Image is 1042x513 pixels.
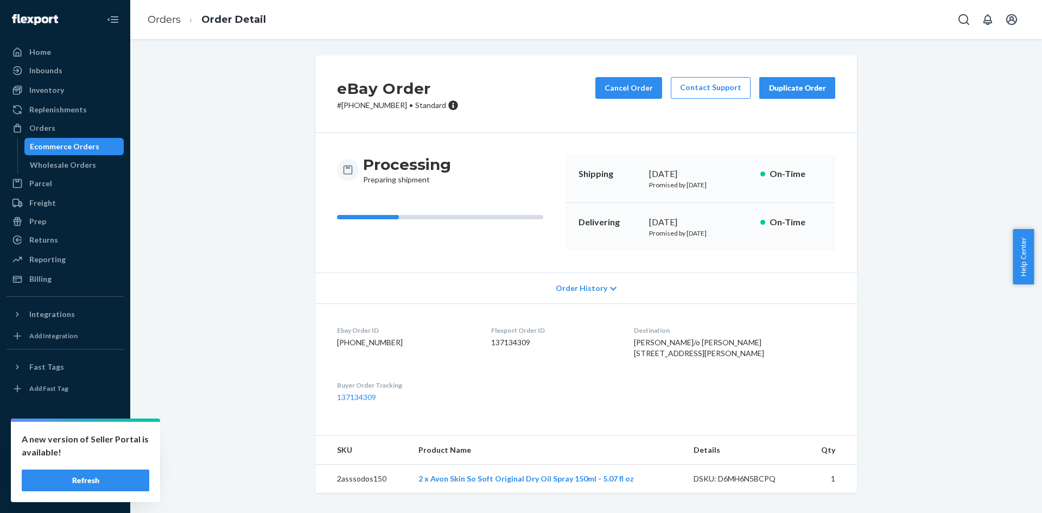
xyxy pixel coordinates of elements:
a: Inventory [7,81,124,99]
div: Add Fast Tag [29,384,68,393]
a: Contact Support [671,77,751,99]
span: Order History [556,283,607,294]
div: Billing [29,274,52,284]
a: Home [7,43,124,61]
span: [PERSON_NAME]/o [PERSON_NAME] [STREET_ADDRESS][PERSON_NAME] [634,338,764,358]
a: Talk to Support [7,446,124,463]
div: Parcel [29,178,52,189]
a: Prep [7,213,124,230]
a: Orders [148,14,181,26]
p: On-Time [770,216,822,229]
div: Returns [29,235,58,245]
dd: 137134309 [491,337,616,348]
div: Orders [29,123,55,134]
a: 2 x Avon Skin So Soft Original Dry Oil Spray 150ml - 5.07 fl oz [418,474,634,483]
div: Integrations [29,309,75,320]
div: Home [29,47,51,58]
th: Details [685,436,804,465]
div: Inbounds [29,65,62,76]
a: Returns [7,231,124,249]
th: Qty [804,436,857,465]
p: A new version of Seller Portal is available! [22,433,149,459]
div: Reporting [29,254,66,265]
span: Standard [415,100,446,110]
p: # [PHONE_NUMBER] [337,100,459,111]
th: SKU [315,436,410,465]
a: Orders [7,119,124,137]
button: Cancel Order [595,77,662,99]
p: Delivering [579,216,640,229]
button: Give Feedback [7,483,124,500]
ol: breadcrumbs [139,4,275,36]
div: Inventory [29,85,64,96]
p: Promised by [DATE] [649,180,752,189]
img: Flexport logo [12,14,58,25]
div: Replenishments [29,104,87,115]
div: Add Integration [29,331,78,340]
button: Integrations [7,306,124,323]
div: [DATE] [649,168,752,180]
div: DSKU: D6MH6N5BCPQ [694,473,796,484]
a: Order Detail [201,14,266,26]
a: Inbounds [7,62,124,79]
a: Settings [7,427,124,445]
dd: [PHONE_NUMBER] [337,337,474,348]
div: Ecommerce Orders [30,141,99,152]
a: Freight [7,194,124,212]
button: Duplicate Order [759,77,835,99]
div: Freight [29,198,56,208]
th: Product Name [410,436,685,465]
td: 2asssodos150 [315,465,410,493]
div: [DATE] [649,216,752,229]
a: Ecommerce Orders [24,138,124,155]
a: Billing [7,270,124,288]
div: Wholesale Orders [30,160,96,170]
a: Parcel [7,175,124,192]
p: Shipping [579,168,640,180]
a: Help Center [7,464,124,482]
a: Add Fast Tag [7,380,124,397]
h3: Processing [363,155,451,174]
a: Add Integration [7,327,124,345]
p: On-Time [770,168,822,180]
button: Fast Tags [7,358,124,376]
div: Fast Tags [29,362,64,372]
span: • [409,100,413,110]
div: Duplicate Order [768,83,826,93]
button: Close Navigation [102,9,124,30]
button: Help Center [1013,229,1034,284]
button: Refresh [22,470,149,491]
a: Reporting [7,251,124,268]
p: Promised by [DATE] [649,229,752,238]
td: 1 [804,465,857,493]
div: Prep [29,216,46,227]
a: Replenishments [7,101,124,118]
button: Open account menu [1001,9,1022,30]
dt: Ebay Order ID [337,326,474,335]
h2: eBay Order [337,77,459,100]
dt: Buyer Order Tracking [337,381,474,390]
a: Wholesale Orders [24,156,124,174]
div: Preparing shipment [363,155,451,185]
a: 137134309 [337,392,376,402]
button: Open Search Box [953,9,975,30]
button: Open notifications [977,9,999,30]
dt: Flexport Order ID [491,326,616,335]
dt: Destination [634,326,835,335]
